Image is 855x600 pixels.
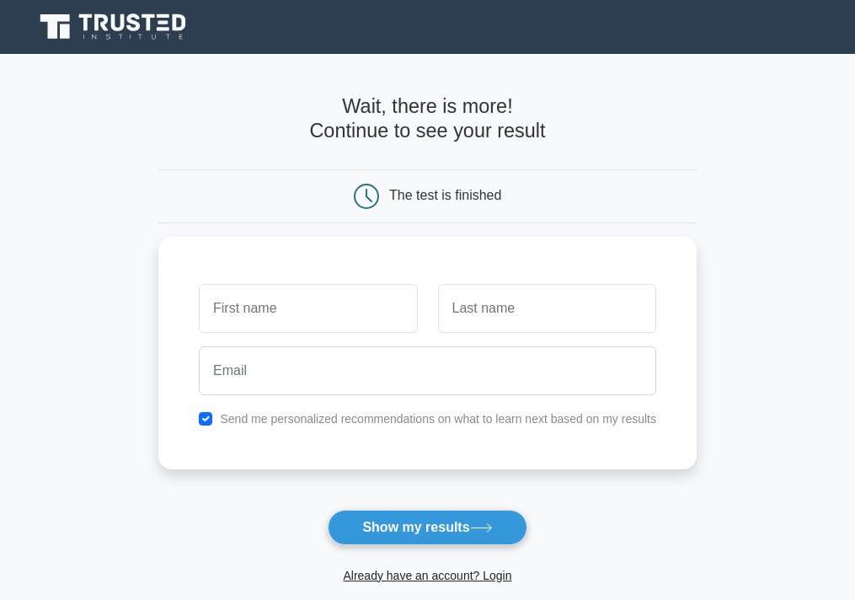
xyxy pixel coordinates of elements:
input: Last name [438,284,656,333]
input: Email [199,346,656,395]
button: Show my results [328,510,526,545]
h4: Wait, there is more! Continue to see your result [158,94,697,142]
input: First name [199,284,417,333]
div: The test is finished [389,188,501,202]
a: Already have an account? Login [343,569,511,582]
label: Send me personalized recommendations on what to learn next based on my results [220,412,656,426]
